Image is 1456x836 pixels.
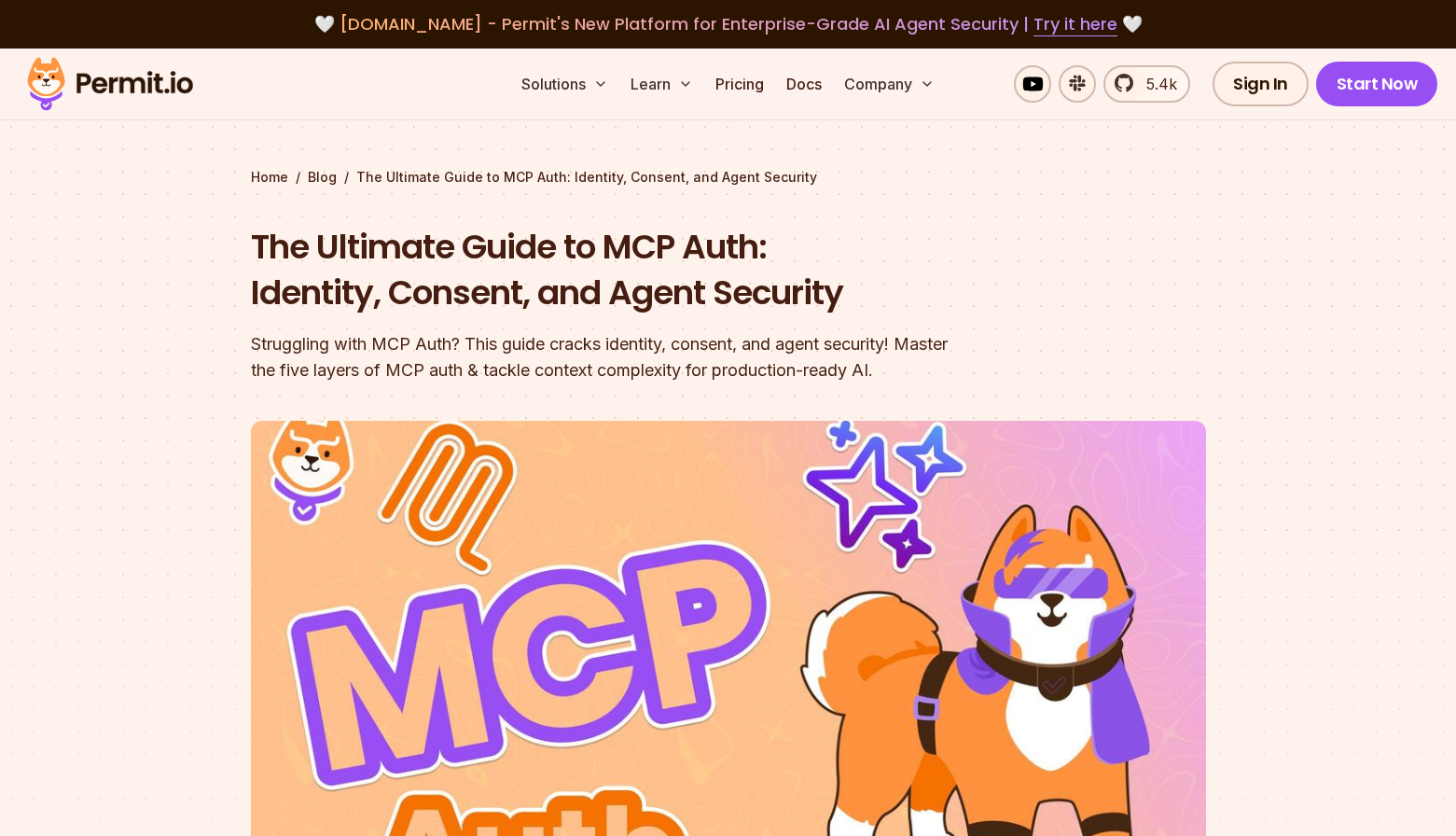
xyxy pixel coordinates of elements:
a: Start Now [1316,62,1438,106]
a: Home [251,168,288,187]
a: Sign In [1213,62,1309,106]
span: [DOMAIN_NAME] - Permit's New Platform for Enterprise-Grade AI Agent Security | [340,12,1117,35]
button: Learn [623,65,700,103]
a: Pricing [708,65,771,103]
div: / / [251,168,1206,187]
a: Blog [308,168,337,187]
div: Struggling with MCP Auth? This guide cracks identity, consent, and agent security! Master the fiv... [251,331,967,383]
a: 5.4k [1103,65,1190,103]
button: Solutions [514,65,616,103]
a: Try it here [1033,12,1117,36]
button: Company [837,65,942,103]
img: Permit logo [19,52,201,116]
span: 5.4k [1135,73,1177,95]
div: 🤍 🤍 [45,11,1411,37]
h1: The Ultimate Guide to MCP Auth: Identity, Consent, and Agent Security [251,224,967,316]
a: Docs [779,65,829,103]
